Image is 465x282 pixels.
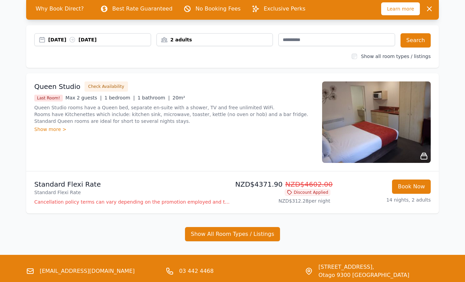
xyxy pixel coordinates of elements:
p: 14 nights, 2 adults [336,196,431,203]
p: Exclusive Perks [264,5,305,13]
span: Last Room! [34,95,63,101]
h3: Queen Studio [34,82,80,91]
label: Show all room types / listings [361,54,431,59]
div: Show more > [34,126,314,133]
div: 2 adults [157,36,273,43]
span: 1 bedroom | [105,95,135,100]
span: 1 bathroom | [137,95,170,100]
div: [DATE] [DATE] [48,36,151,43]
button: Search [401,33,431,48]
p: Best Rate Guaranteed [112,5,172,13]
p: Standard Flexi Rate [34,180,230,189]
span: Otago 9300 [GEOGRAPHIC_DATA] [318,271,409,279]
p: Cancellation policy terms can vary depending on the promotion employed and the time of stay of th... [34,199,230,205]
p: No Booking Fees [196,5,241,13]
p: NZD$312.28 per night [235,198,330,204]
span: Max 2 guests | [66,95,102,100]
p: Queen Studio rooms have a Queen bed, separate en-suite with a shower, TV and free unlimited WiFi.... [34,104,314,125]
span: Discount Applied [285,189,330,196]
span: NZD$4602.00 [285,180,333,188]
span: 20m² [172,95,185,100]
p: Standard Flexi Rate [34,189,230,196]
button: Check Availability [85,81,128,92]
a: [EMAIL_ADDRESS][DOMAIN_NAME] [40,267,135,275]
span: Why Book Direct? [30,2,89,16]
span: [STREET_ADDRESS], [318,263,409,271]
button: Book Now [392,180,431,194]
p: NZD$4371.90 [235,180,330,189]
button: Show All Room Types / Listings [185,227,280,241]
span: Learn more [381,2,420,15]
a: 03 442 4468 [179,267,214,275]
